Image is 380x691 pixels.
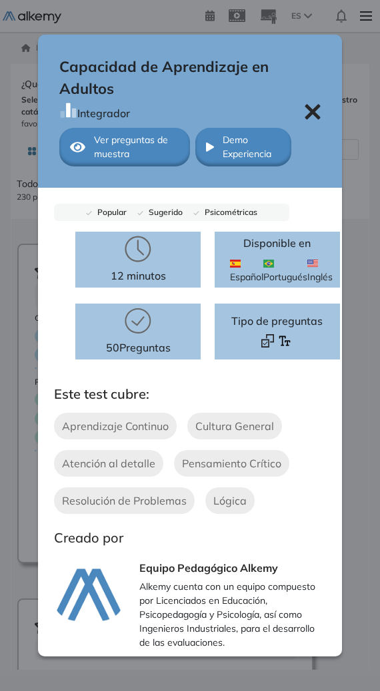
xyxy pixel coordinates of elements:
span: Aprendizaje Continuo [62,418,169,434]
img: BRA [263,260,274,268]
span: Tipo de preguntas [231,313,323,329]
img: author-avatar [54,562,123,631]
p: Alkemy cuenta con un equipo compuesto por Licenciados en Educación, Psicopedagogía y Psicología, ... [139,580,326,650]
span: Pensamiento Crítico [182,455,281,471]
span: Ver preguntas de muestra [94,133,179,161]
p: Disponible en [243,235,311,251]
span: Lógica [213,493,247,509]
span: Resolución de Problemas [62,493,187,509]
span: Español [230,256,263,284]
span: Atención al detalle [62,455,155,471]
span: Inglés [307,256,333,284]
span: Psicométricas [199,207,257,217]
span: Demo Experiencia [223,133,281,161]
span: Sugerido [143,207,183,217]
h3: Creado por [54,530,326,546]
span: Portugués [263,256,307,284]
span: Capacidad de Aprendizaje en Adultos [59,56,291,100]
h3: Este test cubre: [54,386,326,402]
p: 50 Preguntas [106,340,171,355]
p: 12 minutos [111,268,166,284]
div: Integrador [77,100,130,121]
img: Format test logo [278,334,291,347]
span: Popular [92,207,127,217]
img: Format test logo [261,334,274,347]
img: ESP [230,260,241,268]
span: Cultura General [195,418,274,434]
img: USA [307,260,318,268]
h3: Equipo Pedagógico Alkemy [139,562,326,575]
